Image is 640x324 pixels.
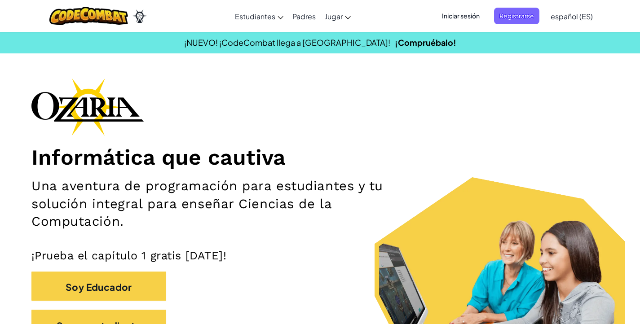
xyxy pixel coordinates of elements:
[437,8,485,24] button: Iniciar sesión
[31,249,226,262] font: ¡Prueba el capítulo 1 gratis [DATE]!
[132,9,147,23] img: Ozaria
[499,12,534,20] font: Registrarse
[442,12,480,20] font: Iniciar sesión
[49,7,128,25] img: Logotipo de CodeCombat
[292,12,316,21] font: Padres
[494,8,539,24] button: Registrarse
[31,178,383,229] font: Una aventura de programación para estudiantes y tu solución integral para enseñar Ciencias de la ...
[66,281,132,293] font: Soy Educador
[31,271,166,301] button: Soy Educador
[230,4,288,28] a: Estudiantes
[184,37,390,48] font: ¡NUEVO! ¡CodeCombat llega a [GEOGRAPHIC_DATA]!
[395,37,456,48] a: ¡Compruébalo!
[325,12,343,21] font: Jugar
[31,144,286,170] font: Informática que cautiva
[31,78,144,136] img: Logotipo de la marca Ozaria
[320,4,355,28] a: Jugar
[551,12,593,21] font: español (ES)
[288,4,320,28] a: Padres
[546,4,597,28] a: español (ES)
[235,12,275,21] font: Estudiantes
